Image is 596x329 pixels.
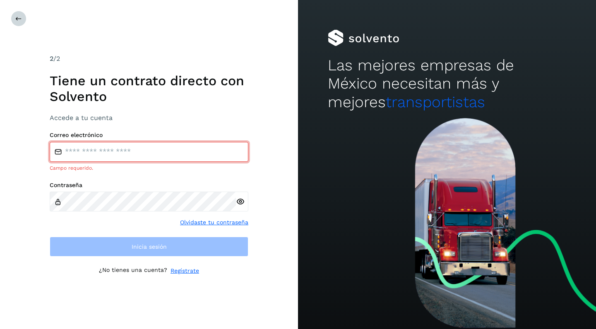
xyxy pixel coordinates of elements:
h3: Accede a tu cuenta [50,114,248,122]
p: ¿No tienes una cuenta? [99,267,167,275]
div: Campo requerido. [50,164,248,172]
button: Inicia sesión [50,237,248,257]
span: 2 [50,55,53,62]
a: Olvidaste tu contraseña [180,218,248,227]
a: Regístrate [171,267,199,275]
span: Inicia sesión [132,244,167,250]
label: Correo electrónico [50,132,248,139]
label: Contraseña [50,182,248,189]
div: /2 [50,54,248,64]
span: transportistas [386,93,485,111]
h2: Las mejores empresas de México necesitan más y mejores [328,56,566,111]
h1: Tiene un contrato directo con Solvento [50,73,248,105]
